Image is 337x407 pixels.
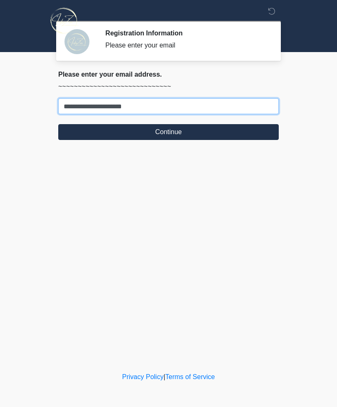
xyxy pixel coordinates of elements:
[122,373,164,380] a: Privacy Policy
[50,6,79,35] img: InfuZen Health Logo
[58,124,279,140] button: Continue
[165,373,215,380] a: Terms of Service
[58,70,279,78] h2: Please enter your email address.
[58,82,279,92] p: ~~~~~~~~~~~~~~~~~~~~~~~~~~~~~
[64,29,89,54] img: Agent Avatar
[164,373,165,380] a: |
[105,40,266,50] div: Please enter your email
